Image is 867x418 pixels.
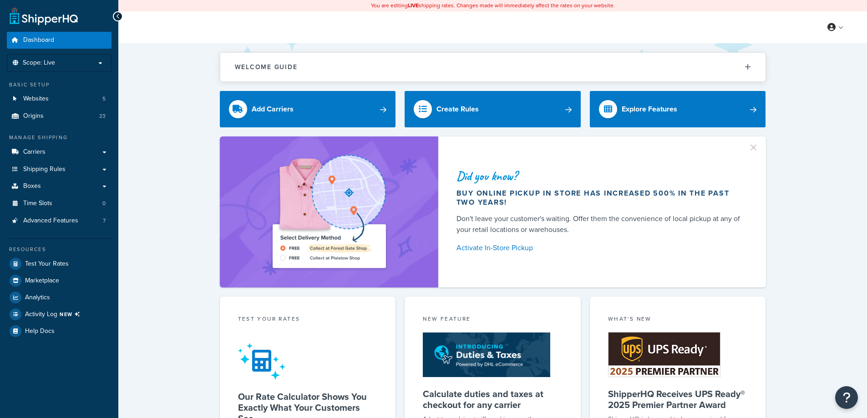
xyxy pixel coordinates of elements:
a: Shipping Rules [7,161,112,178]
a: Add Carriers [220,91,396,127]
div: Basic Setup [7,81,112,89]
span: 7 [103,217,106,225]
h5: ShipperHQ Receives UPS Ready® 2025 Premier Partner Award [608,388,748,410]
span: 5 [102,95,106,103]
button: Welcome Guide [220,53,766,81]
div: Explore Features [622,103,677,116]
li: Advanced Features [7,212,112,229]
span: Shipping Rules [23,166,66,173]
a: Activity LogNEW [7,306,112,322]
li: Websites [7,91,112,107]
a: Websites5 [7,91,112,107]
div: Buy online pickup in store has increased 500% in the past two years! [456,189,744,207]
a: Analytics [7,289,112,306]
li: [object Object] [7,306,112,322]
h5: Calculate duties and taxes at checkout for any carrier [423,388,563,410]
span: Advanced Features [23,217,78,225]
div: Resources [7,246,112,253]
div: What's New [608,315,748,325]
span: Carriers [23,148,46,156]
button: Open Resource Center [835,386,858,409]
a: Boxes [7,178,112,195]
a: Carriers [7,144,112,161]
li: Time Slots [7,195,112,212]
a: Marketplace [7,272,112,289]
a: Time Slots0 [7,195,112,212]
span: Websites [23,95,49,103]
div: Did you know? [456,170,744,182]
h2: Welcome Guide [235,64,298,71]
span: Boxes [23,182,41,190]
a: Activate In-Store Pickup [456,242,744,254]
div: Add Carriers [252,103,294,116]
div: Create Rules [436,103,479,116]
a: Explore Features [590,91,766,127]
span: Help Docs [25,327,55,335]
span: Time Slots [23,200,52,207]
div: Don't leave your customer's waiting. Offer them the convenience of local pickup at any of your re... [456,213,744,235]
span: Activity Log [25,308,84,320]
span: Origins [23,112,44,120]
img: ad-shirt-map-b0359fc47e01cab431d101c4b569394f6a03f54285957d908178d52f29eb9668.png [247,150,411,274]
div: New Feature [423,315,563,325]
a: Create Rules [405,91,581,127]
a: Dashboard [7,32,112,49]
a: Test Your Rates [7,256,112,272]
span: Analytics [25,294,50,302]
a: Advanced Features7 [7,212,112,229]
a: Origins23 [7,108,112,125]
span: NEW [60,311,84,318]
div: Manage Shipping [7,134,112,141]
span: Dashboard [23,36,54,44]
span: 23 [99,112,106,120]
span: Scope: Live [23,59,55,67]
div: Test your rates [238,315,378,325]
b: LIVE [408,1,419,10]
a: Help Docs [7,323,112,339]
span: Test Your Rates [25,260,69,268]
li: Origins [7,108,112,125]
span: Marketplace [25,277,59,285]
span: 0 [102,200,106,207]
